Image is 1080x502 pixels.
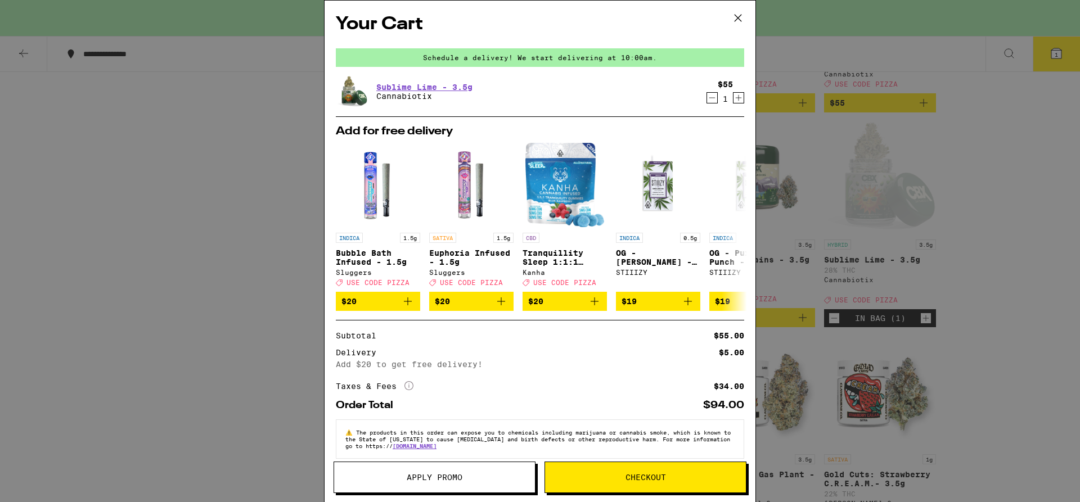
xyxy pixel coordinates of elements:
[376,92,472,101] p: Cannabiotix
[336,332,384,340] div: Subtotal
[407,473,462,481] span: Apply Promo
[709,248,794,266] p: OG - Purple Punch - 0.5g
[336,349,384,356] div: Delivery
[718,94,733,103] div: 1
[622,297,637,306] span: $19
[376,83,472,92] a: Sublime Lime - 3.5g
[334,462,535,493] button: Apply Promo
[703,400,744,410] div: $94.00
[336,381,413,391] div: Taxes & Fees
[706,92,718,103] button: Decrement
[523,292,607,311] button: Add to bag
[616,248,700,266] p: OG - [PERSON_NAME] - 0.5g
[680,233,700,243] p: 0.5g
[400,233,420,243] p: 1.5g
[533,279,596,286] span: USE CODE PIZZA
[523,233,539,243] p: CBD
[336,143,420,292] a: Open page for Bubble Bath Infused - 1.5g from Sluggers
[393,442,436,449] a: [DOMAIN_NAME]
[336,400,401,410] div: Order Total
[336,76,367,107] img: Cannabiotix - Sublime Lime - 3.5g
[718,80,733,89] div: $55
[429,143,514,227] img: Sluggers - Euphoria Infused - 1.5g
[715,297,730,306] span: $19
[709,292,794,311] button: Add to bag
[544,462,746,493] button: Checkout
[523,269,607,276] div: Kanha
[714,382,744,390] div: $34.00
[346,279,409,286] span: USE CODE PIZZA
[429,269,514,276] div: Sluggers
[429,143,514,292] a: Open page for Euphoria Infused - 1.5g from Sluggers
[625,473,666,481] span: Checkout
[336,248,420,266] p: Bubble Bath Infused - 1.5g
[336,143,420,227] img: Sluggers - Bubble Bath Infused - 1.5g
[616,143,700,227] img: STIIIZY - OG - King Louis XIII - 0.5g
[616,233,643,243] p: INDICA
[709,143,794,292] a: Open page for OG - Purple Punch - 0.5g from STIIIZY
[429,292,514,311] button: Add to bag
[429,233,456,243] p: SATIVA
[345,429,731,449] span: The products in this order can expose you to chemicals including marijuana or cannabis smoke, whi...
[435,297,450,306] span: $20
[709,269,794,276] div: STIIIZY
[440,279,503,286] span: USE CODE PIZZA
[719,349,744,356] div: $5.00
[336,292,420,311] button: Add to bag
[345,429,356,436] span: ⚠️
[709,233,736,243] p: INDICA
[616,292,700,311] button: Add to bag
[336,269,420,276] div: Sluggers
[714,332,744,340] div: $55.00
[336,48,744,67] div: Schedule a delivery! We start delivering at 10:00am.
[523,143,607,292] a: Open page for Tranquillity Sleep 1:1:1 CBN:CBG Gummies from Kanha
[336,356,744,372] div: Add $20 to get free delivery!
[336,126,744,137] h2: Add for free delivery
[528,297,543,306] span: $20
[733,92,744,103] button: Increment
[616,143,700,292] a: Open page for OG - King Louis XIII - 0.5g from STIIIZY
[523,248,607,266] p: Tranquillity Sleep 1:1:1 CBN:CBG Gummies
[493,233,514,243] p: 1.5g
[341,297,357,306] span: $20
[429,248,514,266] p: Euphoria Infused - 1.5g
[709,143,794,227] img: STIIIZY - OG - Purple Punch - 0.5g
[525,143,604,227] img: Kanha - Tranquillity Sleep 1:1:1 CBN:CBG Gummies
[336,12,744,37] h2: Your Cart
[616,269,700,276] div: STIIIZY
